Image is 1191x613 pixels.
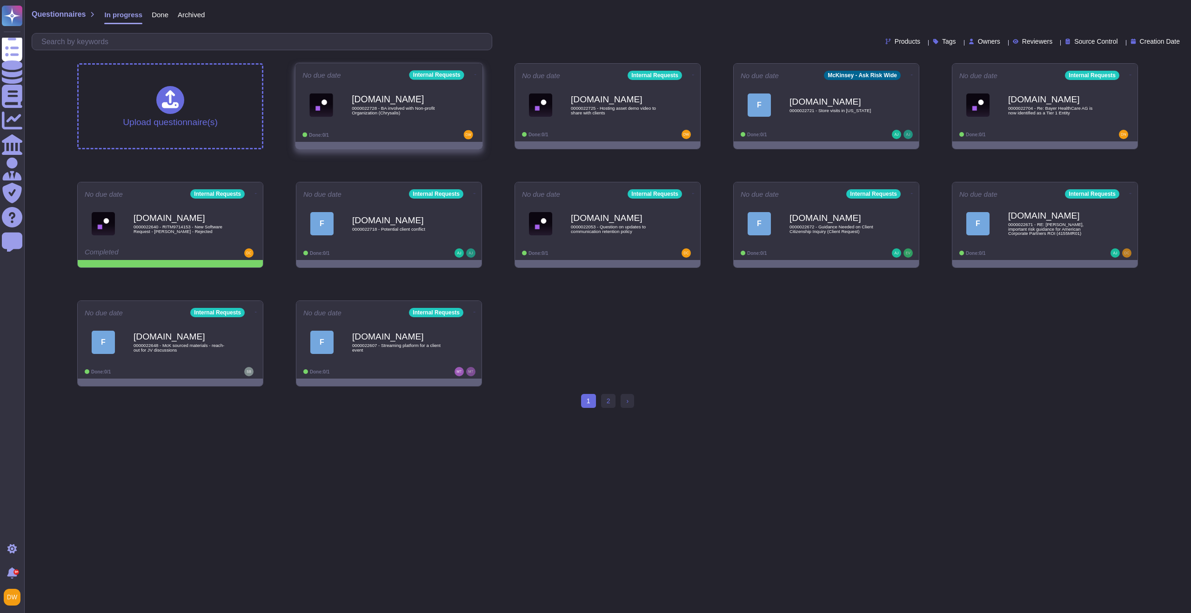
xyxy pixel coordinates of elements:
span: Products [895,38,920,45]
span: Done: 0/1 [309,132,329,137]
img: Logo [529,212,552,235]
img: user [1122,248,1131,258]
span: 0000022640 - RITM9714153 - New Software Request - [PERSON_NAME] - Rejected [134,225,227,233]
span: 0000022648 - McK sourced materials - reach-out for JV discussions [134,343,227,352]
span: Done: 0/1 [747,132,767,137]
span: 0000022718 - Potential client conflict [352,227,445,232]
img: user [244,248,254,258]
b: [DOMAIN_NAME] [352,216,445,225]
img: user [682,130,691,139]
span: 0000022671 - RE: [PERSON_NAME], important risk guidance for American Corporate Partners ROI (4155... [1008,222,1101,236]
div: Internal Requests [409,70,464,80]
span: 0000022728 - BA involved with Non-profit Organization (Chrysalis) [352,106,446,115]
span: 0000022721 - Store visits in [US_STATE] [790,108,883,113]
b: [DOMAIN_NAME] [134,332,227,341]
img: user [466,248,475,258]
span: No due date [303,191,341,198]
div: Internal Requests [628,71,682,80]
span: Done: 0/1 [529,132,548,137]
span: Reviewers [1022,38,1052,45]
span: No due date [85,191,123,198]
img: user [903,248,913,258]
div: 9+ [13,569,19,575]
span: Source Control [1074,38,1117,45]
div: Internal Requests [628,189,682,199]
b: [DOMAIN_NAME] [790,213,883,222]
span: No due date [959,72,997,79]
div: Internal Requests [1065,71,1119,80]
img: user [892,130,901,139]
span: Done: 0/1 [529,251,548,256]
span: Done: 0/1 [310,369,329,374]
img: user [455,367,464,376]
img: user [464,130,473,140]
img: user [4,589,20,606]
span: Done: 0/1 [91,369,111,374]
b: [DOMAIN_NAME] [352,332,445,341]
img: user [1119,130,1128,139]
img: Logo [309,93,333,117]
span: No due date [303,309,341,316]
span: No due date [522,72,560,79]
img: user [682,248,691,258]
div: McKinsey - Ask Risk Wide [824,71,901,80]
a: 2 [601,394,616,408]
b: [DOMAIN_NAME] [352,95,446,104]
span: Done: 0/1 [310,251,329,256]
span: Done: 0/1 [966,132,985,137]
span: 0000022725 - Hosting asset demo video to share with clients [571,106,664,115]
div: Internal Requests [409,189,463,199]
span: No due date [302,72,341,79]
div: F [310,331,334,354]
div: F [748,93,771,117]
span: No due date [85,309,123,316]
div: Internal Requests [846,189,901,199]
div: F [92,331,115,354]
button: user [2,587,27,607]
span: 0000022704 - Re: Bayer HealthCare AG is now identified as a Tier 1 Entity [1008,106,1101,115]
span: Archived [178,11,205,18]
span: Creation Date [1140,38,1180,45]
span: Done: 0/1 [747,251,767,256]
b: [DOMAIN_NAME] [1008,95,1101,104]
input: Search by keywords [37,33,492,50]
span: No due date [741,72,779,79]
span: Questionnaires [32,11,86,18]
div: Internal Requests [190,189,245,199]
span: In progress [104,11,142,18]
span: 0000022053 - Question on updates to communication retention policy [571,225,664,233]
span: Done: 0/1 [966,251,985,256]
b: [DOMAIN_NAME] [571,213,664,222]
div: Internal Requests [1065,189,1119,199]
img: Logo [92,212,115,235]
span: Done [152,11,168,18]
img: user [466,367,475,376]
span: No due date [959,191,997,198]
img: Logo [966,93,990,117]
span: › [626,397,629,405]
img: user [892,248,901,258]
span: 0000022607 - Streaming platform for a client event [352,343,445,352]
span: No due date [522,191,560,198]
span: No due date [741,191,779,198]
img: user [455,248,464,258]
b: [DOMAIN_NAME] [790,97,883,106]
img: user [244,367,254,376]
b: [DOMAIN_NAME] [1008,211,1101,220]
div: Internal Requests [409,308,463,317]
b: [DOMAIN_NAME] [571,95,664,104]
div: F [966,212,990,235]
img: Logo [529,93,552,117]
span: 1 [581,394,596,408]
div: Upload questionnaire(s) [123,86,218,127]
span: Tags [942,38,956,45]
span: Owners [978,38,1000,45]
div: F [748,212,771,235]
img: user [903,130,913,139]
div: F [310,212,334,235]
div: Internal Requests [190,308,245,317]
div: Completed [85,248,199,258]
span: 0000022672 - Guidance Needed on Client Citizenship Inquiry (Client Request) [790,225,883,233]
b: [DOMAIN_NAME] [134,213,227,222]
img: user [1111,248,1120,258]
